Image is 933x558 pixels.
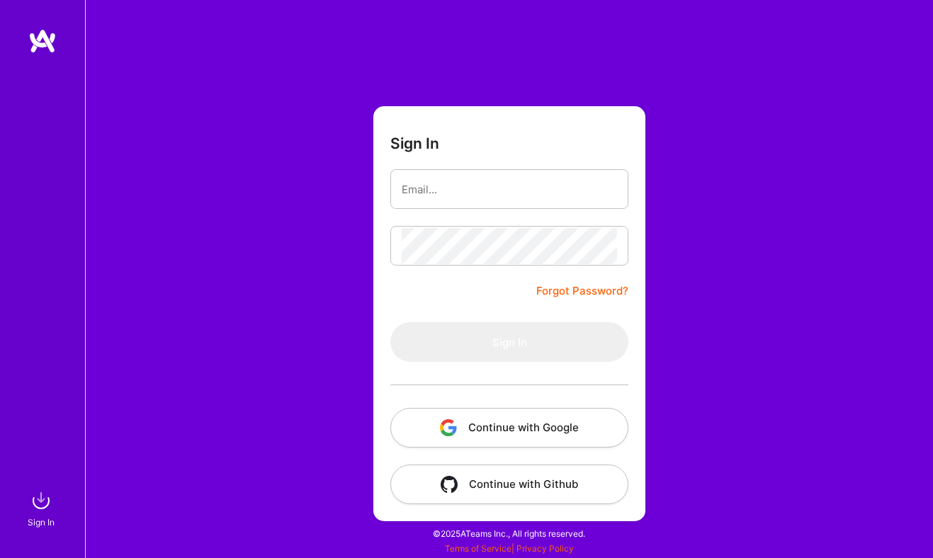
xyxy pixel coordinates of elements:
a: Privacy Policy [516,543,574,554]
button: Continue with Github [390,465,628,504]
h3: Sign In [390,135,439,152]
div: © 2025 ATeams Inc., All rights reserved. [85,516,933,551]
button: Sign In [390,322,628,362]
input: Email... [402,171,617,207]
a: Terms of Service [445,543,511,554]
a: sign inSign In [30,486,55,530]
button: Continue with Google [390,408,628,448]
a: Forgot Password? [536,283,628,300]
img: icon [441,476,458,493]
span: | [445,543,574,554]
div: Sign In [28,515,55,530]
img: icon [440,419,457,436]
img: sign in [27,486,55,515]
img: logo [28,28,57,54]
